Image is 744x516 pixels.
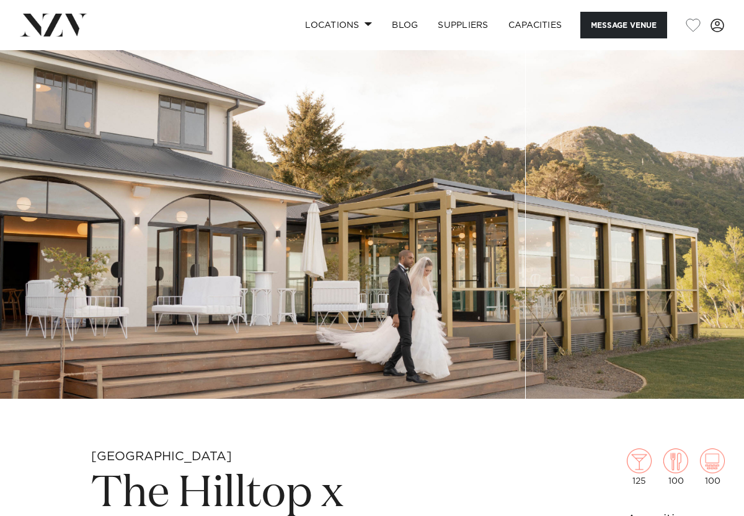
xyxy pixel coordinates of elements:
a: SUPPLIERS [428,12,498,38]
a: Capacities [498,12,572,38]
img: theatre.png [700,448,725,473]
div: 125 [627,448,652,486]
div: 100 [663,448,688,486]
a: Locations [295,12,382,38]
small: [GEOGRAPHIC_DATA] [91,450,232,463]
a: BLOG [382,12,428,38]
div: 100 [700,448,725,486]
img: dining.png [663,448,688,473]
img: nzv-logo.png [20,14,87,36]
button: Message Venue [580,12,667,38]
img: cocktail.png [627,448,652,473]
